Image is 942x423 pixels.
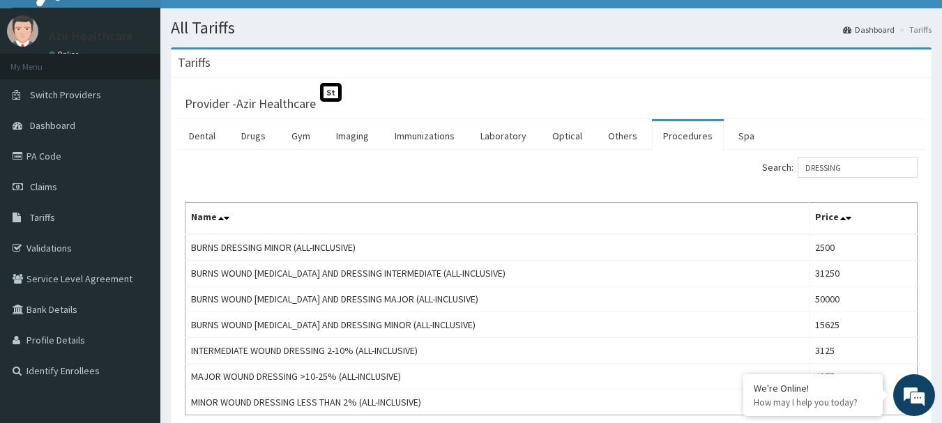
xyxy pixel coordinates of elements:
textarea: Type your message and hit 'Enter' [7,278,266,327]
img: User Image [7,15,38,47]
img: d_794563401_company_1708531726252_794563401 [26,70,56,105]
h3: Tariffs [178,56,211,69]
div: We're Online! [754,382,872,394]
h1: All Tariffs [171,19,932,37]
td: 4375 [810,364,918,390]
span: We're online! [81,124,192,265]
a: Imaging [325,121,380,151]
td: 15625 [810,312,918,338]
td: 31250 [810,261,918,286]
span: Tariffs [30,211,55,224]
p: Azir Healthcare [49,30,133,43]
a: Dashboard [843,24,895,36]
span: Dashboard [30,119,75,132]
div: Minimize live chat window [229,7,262,40]
a: Laboratory [469,121,538,151]
a: Procedures [652,121,724,151]
td: 2500 [810,234,918,261]
span: Switch Providers [30,89,101,101]
span: Claims [30,180,57,193]
td: BURNS WOUND [MEDICAL_DATA] AND DRESSING INTERMEDIATE (ALL-INCLUSIVE) [185,261,810,286]
a: Optical [541,121,593,151]
input: Search: [798,157,918,178]
td: INTERMEDIATE WOUND DRESSING 2-10% (ALL-INCLUSIVE) [185,338,810,364]
a: Gym [280,121,321,151]
td: MINOR WOUND DRESSING LESS THAN 2% (ALL-INCLUSIVE) [185,390,810,415]
label: Search: [762,157,918,178]
p: How may I help you today? [754,397,872,408]
a: Dental [178,121,227,151]
td: BURNS DRESSING MINOR (ALL-INCLUSIVE) [185,234,810,261]
td: 3125 [810,338,918,364]
td: 50000 [810,286,918,312]
div: Chat with us now [73,78,234,96]
a: Drugs [230,121,277,151]
th: Price [810,203,918,235]
a: Others [597,121,648,151]
th: Name [185,203,810,235]
td: MAJOR WOUND DRESSING >10-25% (ALL-INCLUSIVE) [185,364,810,390]
td: BURNS WOUND [MEDICAL_DATA] AND DRESSING MINOR (ALL-INCLUSIVE) [185,312,810,338]
a: Online [49,49,82,59]
a: Spa [727,121,766,151]
a: Immunizations [383,121,466,151]
li: Tariffs [896,24,932,36]
td: BURNS WOUND [MEDICAL_DATA] AND DRESSING MAJOR (ALL-INCLUSIVE) [185,286,810,312]
span: St [320,83,342,102]
h3: Provider - Azir Healthcare [185,98,316,110]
